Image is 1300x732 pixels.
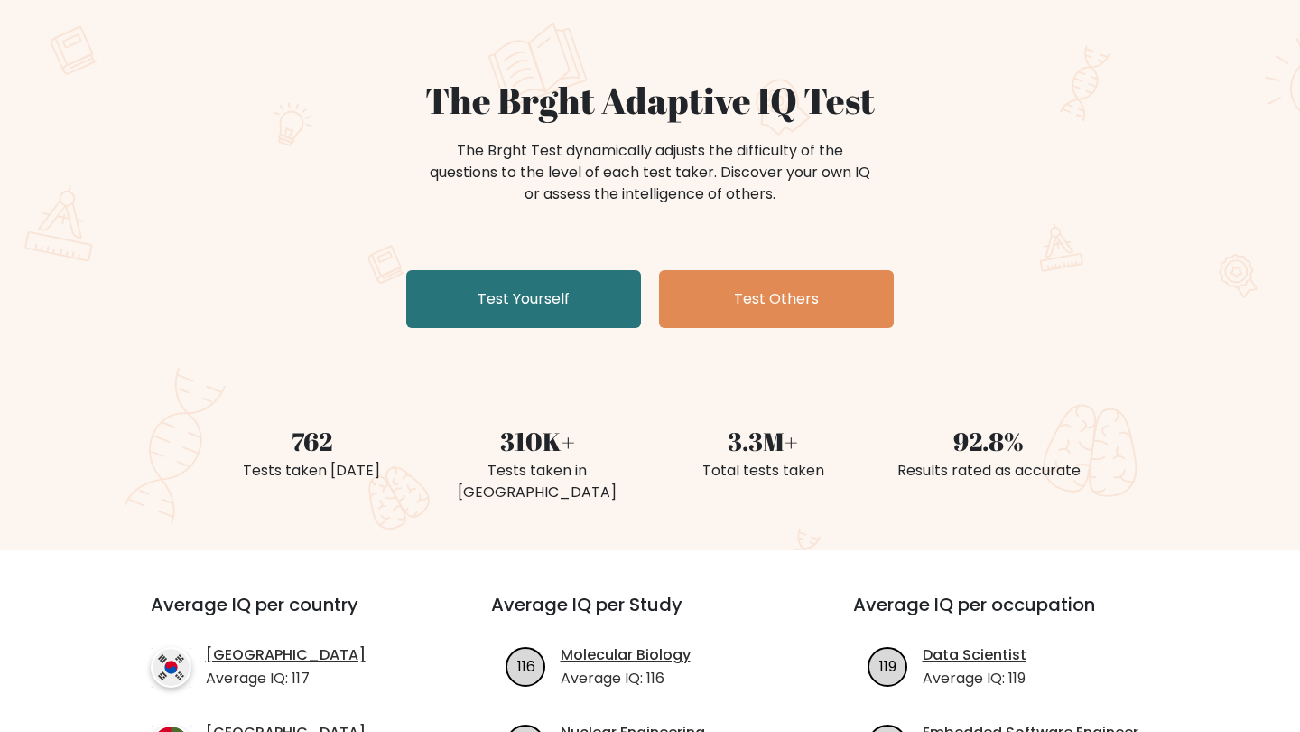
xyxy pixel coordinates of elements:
[424,140,876,205] div: The Brght Test dynamically adjusts the difficulty of the questions to the level of each test take...
[853,594,1172,637] h3: Average IQ per occupation
[209,79,1091,122] h1: The Brght Adaptive IQ Test
[561,668,691,690] p: Average IQ: 116
[435,422,639,460] div: 310K+
[561,644,691,666] a: Molecular Biology
[206,668,366,690] p: Average IQ: 117
[661,422,865,460] div: 3.3M+
[923,668,1026,690] p: Average IQ: 119
[406,270,641,328] a: Test Yourself
[151,647,191,688] img: country
[659,270,894,328] a: Test Others
[923,644,1026,666] a: Data Scientist
[887,422,1091,460] div: 92.8%
[516,655,534,676] text: 116
[887,460,1091,482] div: Results rated as accurate
[209,460,413,482] div: Tests taken [DATE]
[661,460,865,482] div: Total tests taken
[435,460,639,503] div: Tests taken in [GEOGRAPHIC_DATA]
[151,594,426,637] h3: Average IQ per country
[209,422,413,460] div: 762
[206,644,366,666] a: [GEOGRAPHIC_DATA]
[879,655,896,676] text: 119
[491,594,810,637] h3: Average IQ per Study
